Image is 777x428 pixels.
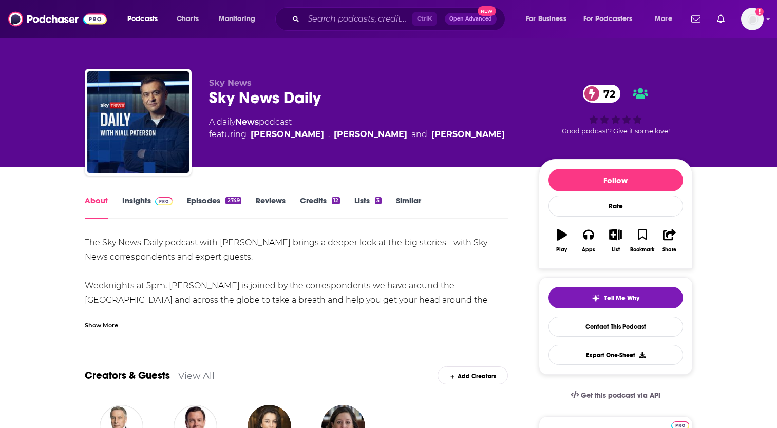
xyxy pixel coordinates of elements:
[548,222,575,259] button: Play
[741,8,764,30] button: Show profile menu
[562,383,669,408] a: Get this podcast via API
[741,8,764,30] span: Logged in as cfurneaux
[328,128,330,141] span: ,
[212,11,269,27] button: open menu
[8,9,107,29] img: Podchaser - Follow, Share and Rate Podcasts
[629,222,656,259] button: Bookmark
[411,128,427,141] span: and
[583,12,633,26] span: For Podcasters
[582,247,595,253] div: Apps
[548,169,683,191] button: Follow
[662,247,676,253] div: Share
[581,391,660,400] span: Get this podcast via API
[755,8,764,16] svg: Add a profile image
[85,369,170,382] a: Creators & Guests
[593,85,620,103] span: 72
[548,196,683,217] div: Rate
[209,128,505,141] span: featuring
[575,222,602,259] button: Apps
[630,247,654,253] div: Bookmark
[655,12,672,26] span: More
[548,317,683,337] a: Contact This Podcast
[604,294,639,302] span: Tell Me Why
[431,128,505,141] a: Yalda Hakim
[583,85,620,103] a: 72
[741,8,764,30] img: User Profile
[478,6,496,16] span: New
[412,12,437,26] span: Ctrl K
[556,247,567,253] div: Play
[170,11,205,27] a: Charts
[300,196,340,219] a: Credits12
[120,11,171,27] button: open menu
[577,11,648,27] button: open menu
[396,196,421,219] a: Similar
[209,78,252,88] span: Sky News
[235,117,259,127] a: News
[209,116,505,141] div: A daily podcast
[592,294,600,302] img: tell me why sparkle
[612,247,620,253] div: List
[687,10,705,28] a: Show notifications dropdown
[187,196,241,219] a: Episodes2749
[354,196,381,219] a: Lists3
[127,12,158,26] span: Podcasts
[155,197,173,205] img: Podchaser Pro
[219,12,255,26] span: Monitoring
[85,196,108,219] a: About
[332,197,340,204] div: 12
[519,11,579,27] button: open menu
[251,128,324,141] a: Dermot Murnaghan
[177,12,199,26] span: Charts
[285,7,515,31] div: Search podcasts, credits, & more...
[122,196,173,219] a: InsightsPodchaser Pro
[449,16,492,22] span: Open Advanced
[334,128,407,141] a: Mark Stone
[438,366,508,384] div: Add Creators
[526,12,566,26] span: For Business
[85,236,508,422] div: The Sky News Daily podcast with [PERSON_NAME] brings a deeper look at the big stories - with Sky ...
[87,71,189,173] img: Sky News Daily
[713,10,729,28] a: Show notifications dropdown
[539,78,693,142] div: 72Good podcast? Give it some love!
[256,196,286,219] a: Reviews
[548,287,683,308] button: tell me why sparkleTell Me Why
[602,222,629,259] button: List
[562,127,670,135] span: Good podcast? Give it some love!
[225,197,241,204] div: 2749
[375,197,381,204] div: 3
[178,370,215,381] a: View All
[648,11,685,27] button: open menu
[445,13,497,25] button: Open AdvancedNew
[304,11,412,27] input: Search podcasts, credits, & more...
[656,222,683,259] button: Share
[548,345,683,365] button: Export One-Sheet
